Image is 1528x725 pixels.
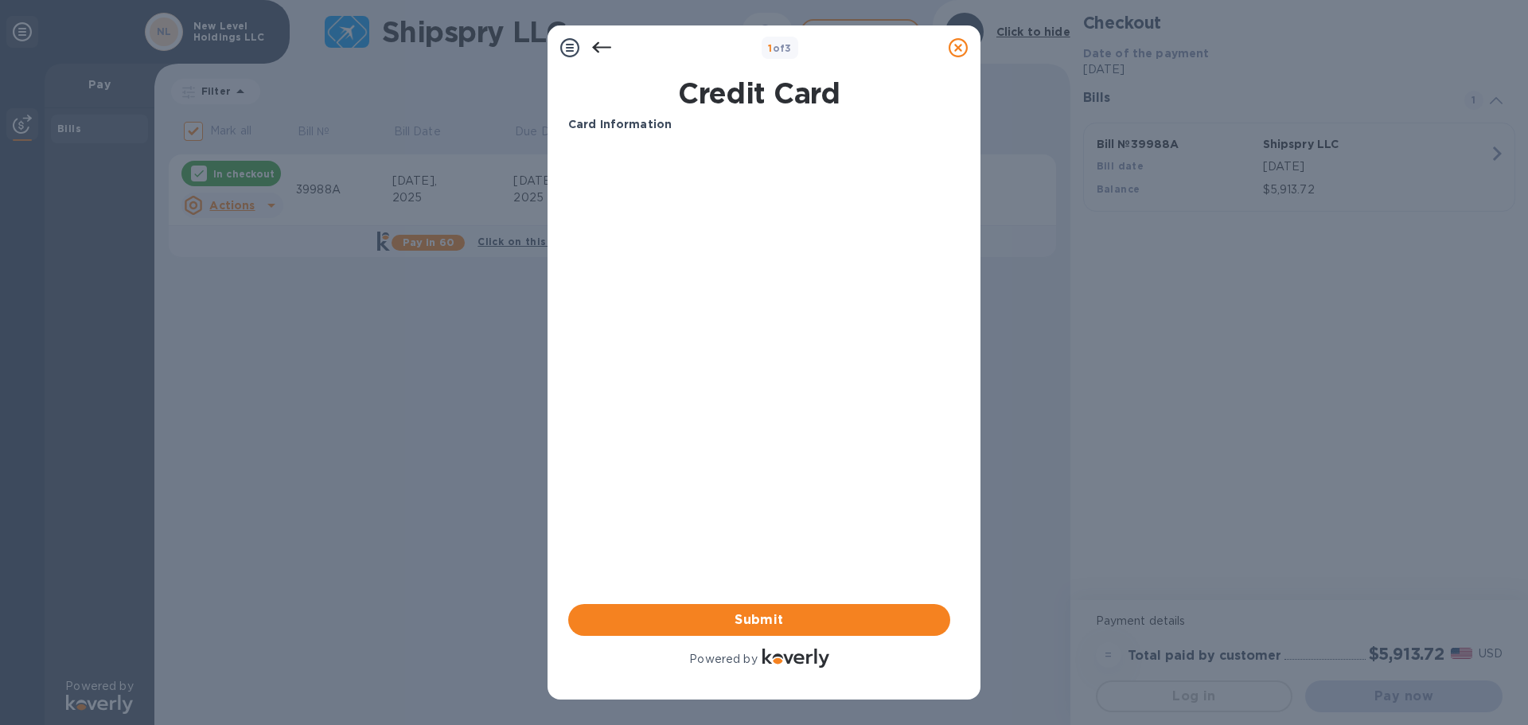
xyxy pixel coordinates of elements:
b: Card Information [568,118,672,131]
iframe: Your browser does not support iframes [568,146,950,384]
span: Submit [581,610,937,630]
h1: Credit Card [562,76,957,110]
button: Submit [568,604,950,636]
b: of 3 [768,42,792,54]
img: Logo [762,649,829,668]
p: Powered by [689,651,757,668]
span: 1 [768,42,772,54]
